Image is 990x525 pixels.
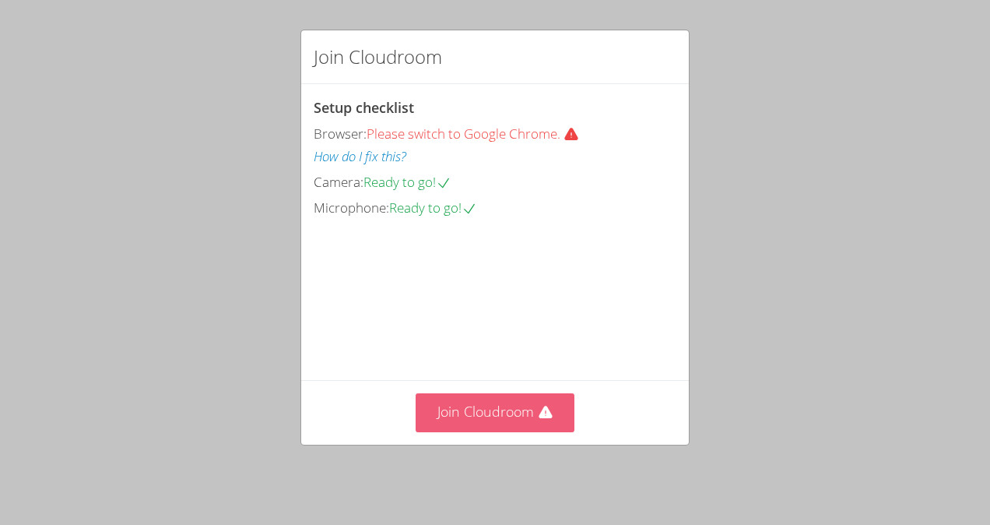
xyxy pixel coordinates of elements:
span: Ready to go! [389,199,477,217]
span: Camera: [314,173,363,191]
button: Join Cloudroom [416,393,575,432]
span: Setup checklist [314,98,414,117]
span: Browser: [314,125,367,143]
h2: Join Cloudroom [314,43,442,71]
button: How do I fix this? [314,146,406,168]
span: Microphone: [314,199,389,217]
span: Ready to go! [363,173,451,191]
span: Please switch to Google Chrome. [367,125,585,143]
